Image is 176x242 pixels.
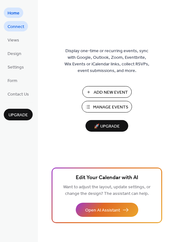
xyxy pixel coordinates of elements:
span: Form [8,78,17,84]
span: Upgrade [8,112,28,118]
a: Contact Us [4,89,33,99]
span: Add New Event [94,89,128,96]
a: Home [4,8,23,18]
span: Edit Your Calendar with AI [76,173,138,182]
span: Settings [8,64,24,71]
a: Views [4,35,23,45]
span: Manage Events [93,104,128,111]
span: Connect [8,24,24,30]
button: Manage Events [82,101,132,113]
a: Design [4,48,25,58]
a: Form [4,75,21,85]
span: Open AI Assistant [85,207,120,214]
a: Settings [4,62,28,72]
span: 🚀 Upgrade [89,122,124,131]
span: Design [8,51,21,57]
button: Open AI Assistant [76,203,138,217]
button: Add New Event [82,86,132,98]
span: Home [8,10,19,17]
button: Upgrade [4,109,33,120]
span: Contact Us [8,91,29,98]
button: 🚀 Upgrade [85,120,128,132]
span: Views [8,37,19,44]
span: Display one-time or recurring events, sync with Google, Outlook, Zoom, Eventbrite, Wix Events or ... [64,48,149,74]
span: Want to adjust the layout, update settings, or change the design? The assistant can help. [63,183,151,198]
a: Connect [4,21,28,31]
